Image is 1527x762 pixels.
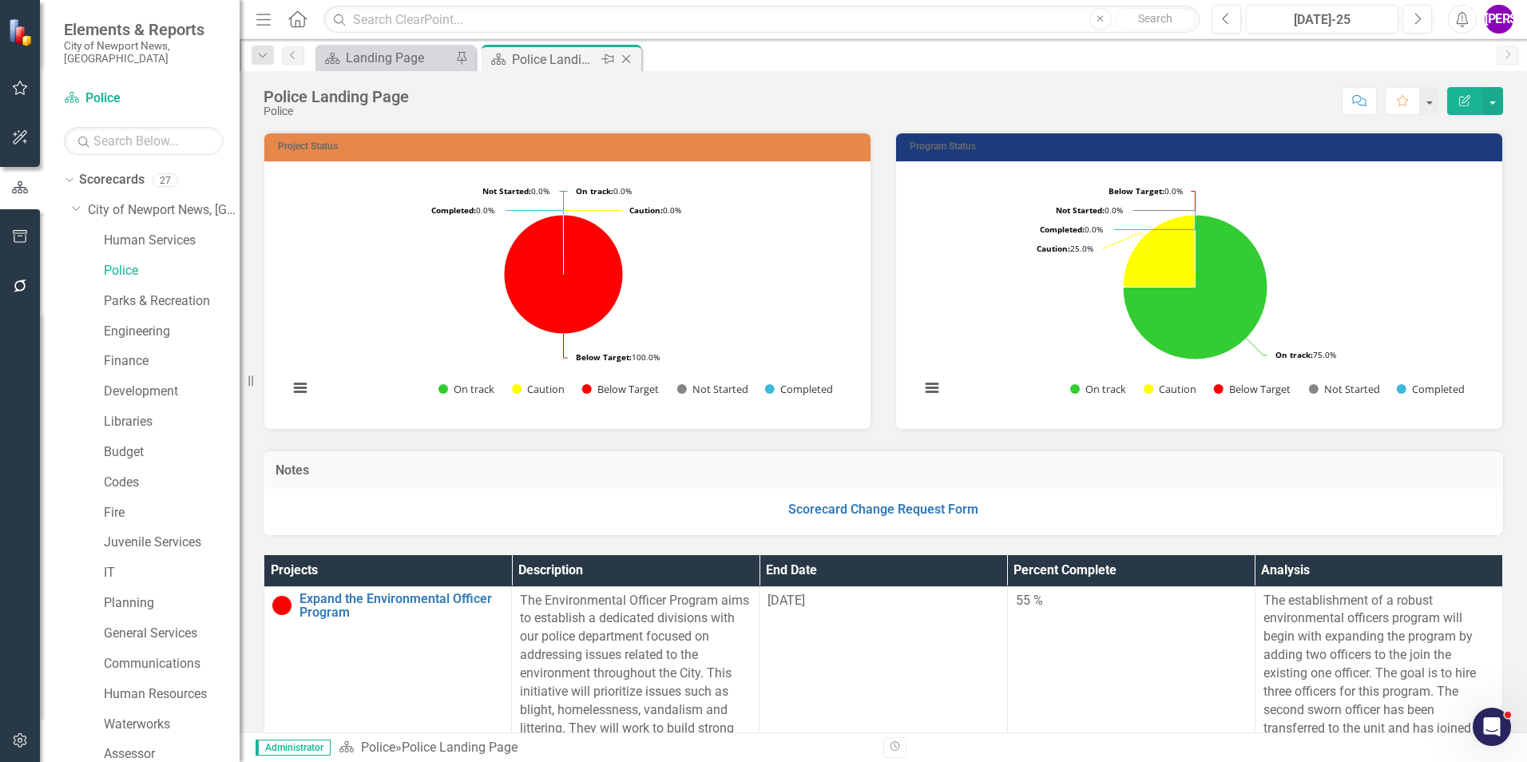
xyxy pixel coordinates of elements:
svg: Interactive chart [280,173,847,413]
a: Human Services [104,232,240,250]
button: View chart menu, Chart [921,377,943,399]
button: [PERSON_NAME] [1485,5,1513,34]
div: Chart. Highcharts interactive chart. [280,173,855,413]
tspan: Not Started: [482,185,531,196]
a: Budget [104,443,240,462]
input: Search ClearPoint... [323,6,1200,34]
a: Planning [104,594,240,613]
tspan: Below Target: [576,351,632,363]
path: Caution, 1. [1123,215,1195,287]
button: View chart menu, Chart [289,377,311,399]
div: Police [264,105,409,117]
button: Show Completed [765,382,833,396]
tspan: Caution: [629,204,663,216]
text: 0.0% [431,204,494,216]
text: 75.0% [1275,349,1336,360]
div: Police Landing Page [264,88,409,105]
tspan: Completed: [1040,224,1085,235]
small: City of Newport News, [GEOGRAPHIC_DATA] [64,39,224,65]
span: Administrator [256,740,331,756]
img: Below Target [272,596,292,615]
a: Landing Page [319,48,451,68]
a: Communications [104,655,240,673]
text: 0.0% [1109,185,1183,196]
tspan: On track: [576,185,613,196]
tspan: On track: [1275,349,1313,360]
a: Libraries [104,413,240,431]
text: Not Started [1324,382,1380,396]
span: Search [1138,12,1172,25]
a: Finance [104,352,240,371]
button: Show Completed [1397,382,1465,396]
a: Juvenile Services [104,534,240,552]
a: Scorecard Change Request Form [788,502,978,517]
div: 27 [153,173,178,187]
text: 0.0% [482,185,549,196]
a: Expand the Environmental Officer Program [299,592,503,620]
h3: Project Status [278,141,863,152]
div: [DATE]-25 [1251,10,1393,30]
button: Show On track [438,382,494,396]
button: [DATE]-25 [1246,5,1398,34]
text: 0.0% [1056,204,1123,216]
input: Search Below... [64,127,224,155]
svg: Interactive chart [912,173,1478,413]
h3: Program Status [910,141,1494,152]
iframe: Intercom live chat [1473,708,1511,746]
a: Engineering [104,323,240,341]
button: Show On track [1070,382,1126,396]
text: 0.0% [1040,224,1103,235]
tspan: Completed: [431,204,476,216]
button: Show Below Target [582,382,660,396]
div: » [339,739,871,757]
button: Show Not Started [677,382,748,396]
div: Chart. Highcharts interactive chart. [912,173,1486,413]
text: 0.0% [576,185,632,196]
a: Police [361,740,395,755]
img: ClearPoint Strategy [8,18,36,46]
div: Police Landing Page [512,50,597,69]
tspan: Caution: [1037,243,1070,254]
button: Show Not Started [1309,382,1379,396]
div: Police Landing Page [402,740,518,755]
span: Elements & Reports [64,20,224,39]
a: Scorecards [79,171,145,189]
text: 0.0% [629,204,681,216]
button: Show Below Target [1214,382,1291,396]
h3: Notes [276,463,1491,478]
a: Police [104,262,240,280]
div: Landing Page [346,48,451,68]
text: Not Started [692,382,748,396]
a: Human Resources [104,685,240,704]
path: On track, 3. [1123,215,1267,359]
button: Show Caution [1144,382,1196,396]
tspan: Not Started: [1056,204,1105,216]
a: Waterworks [104,716,240,734]
tspan: Below Target: [1109,185,1164,196]
path: Below Target, 4. [504,215,623,334]
a: Development [104,383,240,401]
text: 25.0% [1037,243,1093,254]
a: General Services [104,625,240,643]
a: Police [64,89,224,108]
button: Search [1116,8,1196,30]
a: City of Newport News, [GEOGRAPHIC_DATA] [88,201,240,220]
text: 100.0% [576,351,660,363]
a: Codes [104,474,240,492]
div: 55 % [1016,592,1247,610]
a: IT [104,564,240,582]
button: Show Caution [512,382,565,396]
a: Parks & Recreation [104,292,240,311]
a: Fire [104,504,240,522]
span: [DATE] [767,593,805,608]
